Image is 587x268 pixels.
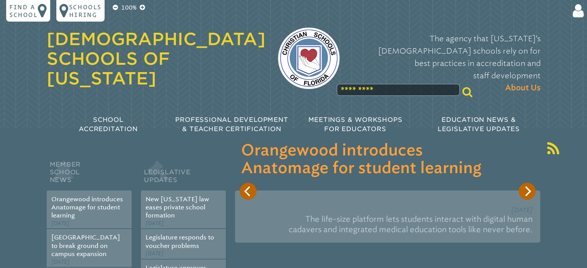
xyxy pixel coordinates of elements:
p: 100% [120,3,138,12]
span: [DATE] [145,220,164,227]
button: Previous [240,183,257,200]
span: School Accreditation [79,116,137,133]
span: Meetings & Workshops for Educators [308,116,403,133]
h3: Orangewood introduces Anatomage for student learning [241,142,534,177]
span: [DATE] [511,206,533,214]
span: [DATE] [51,259,69,265]
span: Education News & Legislative Updates [438,116,520,133]
span: [DATE] [51,220,69,227]
a: [GEOGRAPHIC_DATA] to break ground on campus expansion [51,234,120,258]
a: Legislature responds to voucher problems [145,234,214,249]
a: New [US_STATE] law eases private school formation [145,196,209,219]
img: csf-logo-web-colors.png [278,27,340,89]
span: Professional Development & Teacher Certification [175,116,288,133]
span: [DATE] [145,250,164,257]
a: [DEMOGRAPHIC_DATA] Schools of [US_STATE] [47,29,266,88]
p: Schools Hiring [69,3,101,19]
h2: Member School News [47,159,132,190]
p: The life-size platform lets students interact with digital human cadavers and integrated medical ... [243,211,533,238]
p: The agency that [US_STATE]’s [DEMOGRAPHIC_DATA] schools rely on for best practices in accreditati... [352,32,541,94]
p: Find a school [9,3,38,19]
span: About Us [505,82,541,94]
h2: Legislative Updates [141,159,226,190]
a: Orangewood introduces Anatomage for student learning [51,196,123,219]
button: Next [519,183,536,200]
